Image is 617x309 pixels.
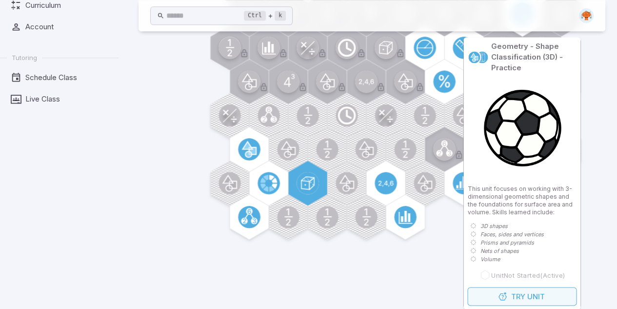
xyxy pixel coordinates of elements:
span: Tutoring [12,53,37,62]
p: Prisms and pyramids [480,238,534,247]
p: Geometry - Shape Classification (3D) - Practice [491,41,577,73]
kbd: k [275,11,286,21]
span: Live Class [25,94,112,104]
p: 3D shapes [480,222,507,230]
a: Geometry 2D [467,50,481,64]
button: TryUnit [467,287,577,306]
span: Unit [527,291,545,302]
kbd: Ctrl [244,11,266,21]
a: Geometry 3D [475,50,489,64]
span: Try [511,291,525,302]
p: This unit focuses on working with 3-dimensional geometric shapes and the foundations for surface ... [467,185,577,216]
img: oval.svg [579,8,594,23]
p: Nets of shapes [480,247,518,255]
span: Account [25,21,112,32]
p: Faces, sides and vertices [480,230,543,238]
div: + [244,10,286,21]
p: Volume [480,255,499,263]
span: Unit Not Started (Active) [491,270,565,279]
span: Schedule Class [25,72,112,83]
